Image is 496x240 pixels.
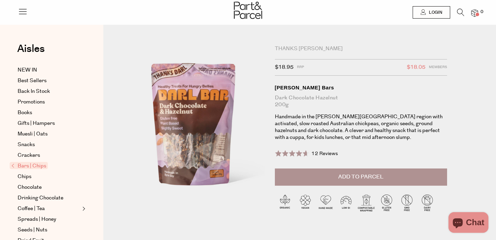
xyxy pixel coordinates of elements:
[17,44,45,61] a: Aisles
[18,66,80,74] a: NEW IN
[275,113,447,141] p: Handmade in the [PERSON_NAME][GEOGRAPHIC_DATA] region with activated, slow roasted Australian chi...
[81,205,85,213] button: Expand/Collapse Coffee | Tea
[18,66,37,74] span: NEW IN
[234,2,262,19] img: Part&Parcel
[417,193,437,213] img: P_P-ICONS-Live_Bec_V11_Dairy_Free.svg
[275,95,447,108] div: Dark Chocolate Hazelnut 200g
[18,109,32,117] span: Books
[18,205,80,213] a: Coffee | Tea
[479,9,485,15] span: 0
[429,63,447,72] span: Members
[275,193,295,213] img: P_P-ICONS-Live_Bec_V11_Organic.svg
[18,226,47,234] span: Seeds | Nuts
[275,45,447,52] div: Thanks [PERSON_NAME]
[338,173,383,181] span: Add to Parcel
[11,162,80,170] a: Bars | Chips
[18,141,35,149] span: Snacks
[356,193,376,213] img: P_P-ICONS-Live_Bec_V11_Compostable_Wrapping.svg
[413,6,450,19] a: Login
[18,215,80,223] a: Spreads | Honey
[18,194,63,202] span: Drinking Chocolate
[311,150,338,157] span: 12 Reviews
[18,183,42,192] span: Chocolate
[275,63,293,72] span: $18.95
[18,141,80,149] a: Snacks
[275,84,447,91] div: [PERSON_NAME] Bars
[18,87,80,96] a: Back In Stock
[18,130,80,138] a: Muesli | Oats
[18,130,48,138] span: Muesli | Oats
[18,119,80,128] a: Gifts | Hampers
[18,87,50,96] span: Back In Stock
[18,77,80,85] a: Best Sellers
[471,9,478,17] a: 0
[18,151,80,160] a: Crackers
[316,193,336,213] img: P_P-ICONS-Live_Bec_V11_Handmade.svg
[18,194,80,202] a: Drinking Chocolate
[407,63,425,72] span: $18.05
[397,193,417,213] img: P_P-ICONS-Live_Bec_V11_GMO_Free.svg
[18,205,45,213] span: Coffee | Tea
[336,193,356,213] img: P_P-ICONS-Live_Bec_V11_Low_Gi.svg
[124,45,265,221] img: Darl Bars
[275,168,447,186] button: Add to Parcel
[295,193,316,213] img: P_P-ICONS-Live_Bec_V11_Vegan.svg
[18,77,46,85] span: Best Sellers
[18,173,31,181] span: Chips
[18,98,45,106] span: Promotions
[10,162,48,169] span: Bars | Chips
[427,10,442,15] span: Login
[17,41,45,56] span: Aisles
[446,212,490,234] inbox-online-store-chat: Shopify online store chat
[18,119,55,128] span: Gifts | Hampers
[297,63,304,72] span: RRP
[18,215,56,223] span: Spreads | Honey
[18,226,80,234] a: Seeds | Nuts
[18,98,80,106] a: Promotions
[18,173,80,181] a: Chips
[18,183,80,192] a: Chocolate
[18,109,80,117] a: Books
[18,151,40,160] span: Crackers
[376,193,397,213] img: P_P-ICONS-Live_Bec_V11_Gluten_Free.svg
